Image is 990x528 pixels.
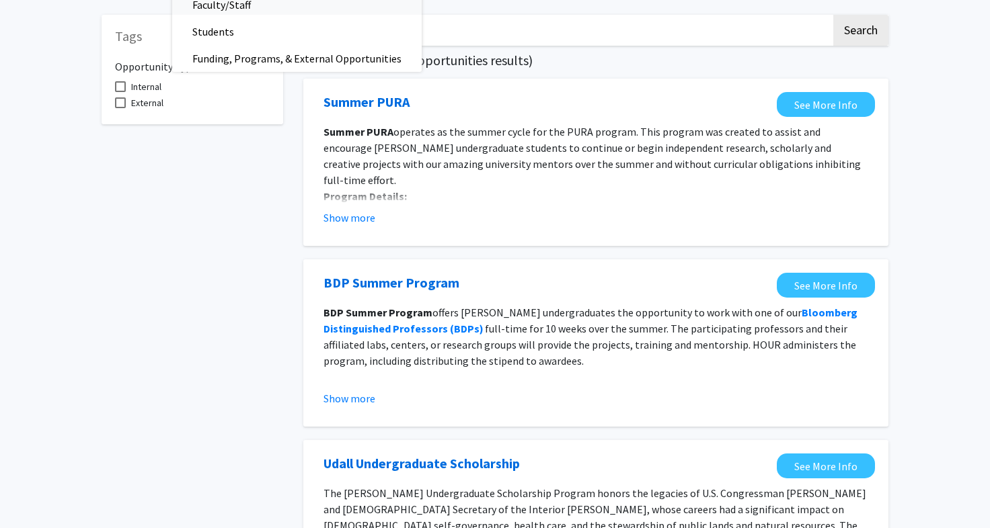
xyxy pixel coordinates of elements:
[131,95,163,111] span: External
[172,18,254,45] span: Students
[131,79,161,95] span: Internal
[323,125,861,187] span: operates as the summer cycle for the PURA program. This program was created to assist and encoura...
[172,21,422,42] a: Students
[303,52,888,69] h5: Page of ( total opportunities results)
[172,48,422,69] a: Funding, Programs, & External Opportunities
[10,468,57,518] iframe: Chat
[833,15,888,46] button: Search
[777,92,875,117] a: Opens in a new tab
[323,453,520,474] a: Opens in a new tab
[323,92,410,112] a: Opens in a new tab
[303,15,831,46] input: Search Keywords
[323,273,459,293] a: Opens in a new tab
[323,390,375,406] button: Show more
[323,210,375,226] button: Show more
[115,50,270,73] h6: Opportunity Type
[777,273,875,298] a: Opens in a new tab
[323,125,393,138] strong: Summer PURA
[323,189,407,203] strong: Program Details:
[323,306,432,319] strong: BDP Summer Program
[323,304,868,369] p: offers [PERSON_NAME] undergraduates the opportunity to work with one of our full-time for 10 week...
[777,453,875,478] a: Opens in a new tab
[172,45,422,72] span: Funding, Programs, & External Opportunities
[115,28,270,44] h5: Tags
